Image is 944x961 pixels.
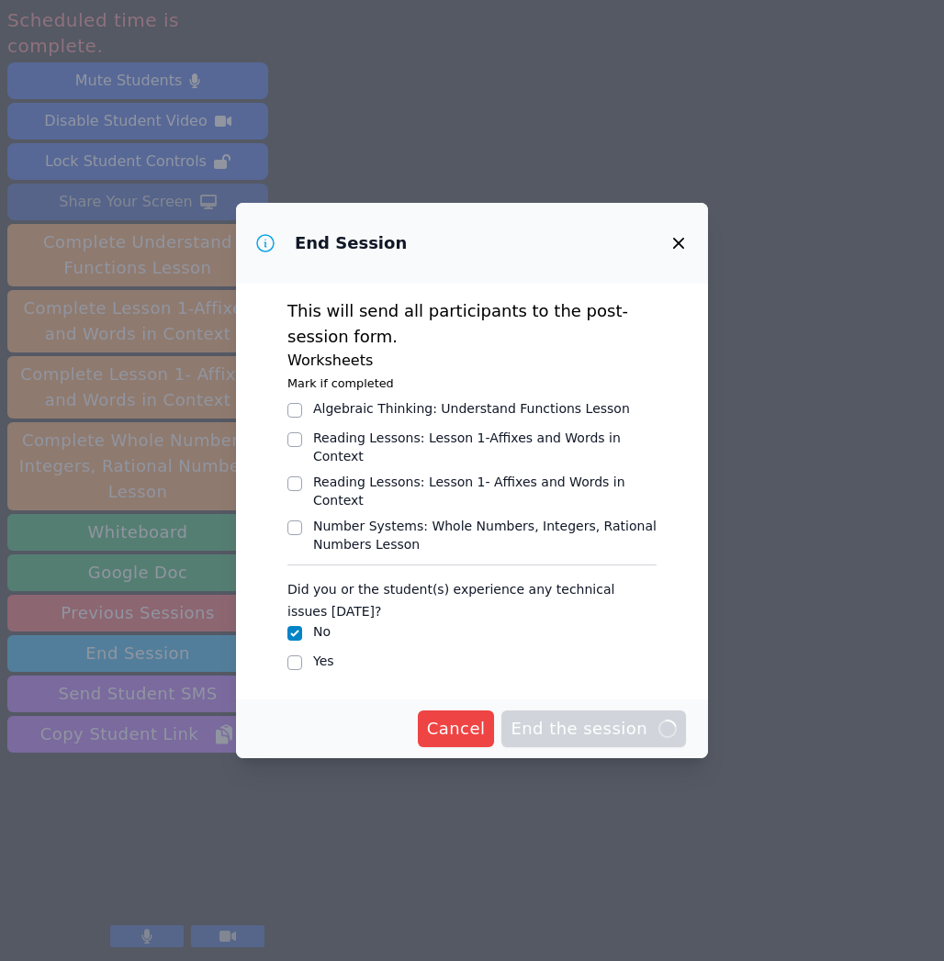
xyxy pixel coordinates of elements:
[287,376,394,390] small: Mark if completed
[418,710,495,747] button: Cancel
[313,654,334,668] label: Yes
[313,429,657,465] div: Reading Lessons : Lesson 1-Affixes and Words in Context
[313,473,657,509] div: Reading Lessons : Lesson 1- Affixes and Words in Context
[511,716,677,742] span: End the session
[313,399,630,418] div: Algebraic Thinking : Understand Functions Lesson
[287,350,657,372] h3: Worksheets
[427,716,486,742] span: Cancel
[501,710,686,747] button: End the session
[313,624,331,639] label: No
[295,232,407,254] h3: End Session
[313,517,657,553] div: Number Systems : Whole Numbers, Integers, Rational Numbers Lesson
[287,573,657,622] legend: Did you or the student(s) experience any technical issues [DATE]?
[287,298,657,350] p: This will send all participants to the post-session form.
